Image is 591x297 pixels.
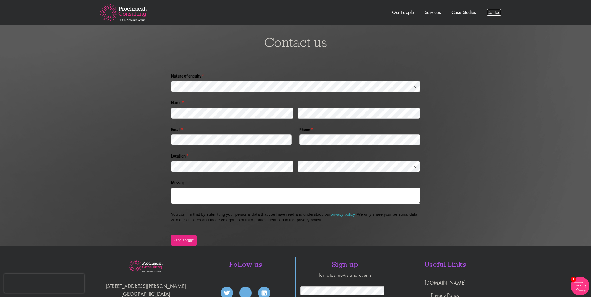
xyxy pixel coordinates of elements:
[171,124,292,132] label: Email
[126,257,165,275] img: Proclinical Consulting
[571,277,589,295] img: Chatbot
[392,9,414,16] a: Our People
[400,261,490,274] h4: Useful Links
[171,235,197,246] button: Send enquiry
[331,212,355,217] a: privacy policy
[174,237,194,244] span: Send enquiry
[171,151,420,159] legend: Location
[298,108,420,119] input: Last
[400,279,490,286] a: [DOMAIN_NAME]
[201,261,291,268] h4: Follow us
[298,161,420,172] input: Country
[4,274,84,293] iframe: reCAPTCHA
[171,98,420,106] legend: Name
[300,261,390,268] h4: Sign up
[101,282,191,290] p: [STREET_ADDRESS][PERSON_NAME]
[425,9,441,16] a: Services
[451,9,476,16] a: Case Studies
[171,178,420,186] label: Message
[300,271,390,279] p: for latest news and events
[571,277,576,282] span: 1
[171,161,294,172] input: State / Province / Region
[171,108,294,119] input: First
[171,71,420,79] label: Nature of enquiry
[5,35,586,49] h3: Contact us
[299,124,420,132] label: Phone
[171,212,420,223] p: You confirm that by submitting your personal data that you have read and understood our . We only...
[42,65,72,70] a: Privacy Policy
[487,9,501,16] a: Contact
